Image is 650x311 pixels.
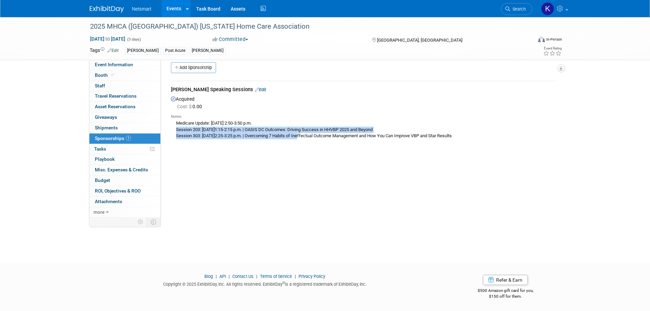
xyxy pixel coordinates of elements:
a: Event Information [89,60,160,70]
img: Format-Inperson.png [538,37,545,42]
a: Tasks [89,144,160,154]
div: $150 off for them. [450,294,561,299]
img: ExhibitDay [90,6,124,13]
span: [GEOGRAPHIC_DATA], [GEOGRAPHIC_DATA] [377,38,462,43]
a: API [219,274,226,279]
a: Shipments [89,123,160,133]
a: Refer & Earn [483,275,528,285]
div: Acquired [171,95,555,141]
div: Medicare Update: [DATE] 2:50-3:50 p.m. Session 203: [DATE]1:15-2:15 p.m. | OASIS DC Outcomes: Dri... [171,119,555,139]
span: Event Information [95,62,133,67]
div: In-Person [546,37,562,42]
span: 0.00 [177,104,205,109]
i: Booth reservation complete [111,73,114,77]
a: Booth [89,70,160,81]
span: Shipments [95,125,118,130]
span: Staff [95,83,105,88]
span: Budget [95,178,110,183]
a: Contact Us [232,274,254,279]
a: Privacy Policy [299,274,325,279]
span: Search [510,6,526,12]
span: Misc. Expenses & Credits [95,167,148,172]
img: Kaitlyn Woicke [541,2,554,15]
span: (3 days) [127,37,141,42]
a: Playbook [89,154,160,165]
sup: ® [283,281,285,285]
div: $500 Amazon gift card for you, [450,283,561,299]
div: Event Rating [543,47,562,50]
span: Netsmart [132,6,151,12]
a: Staff [89,81,160,91]
a: Search [501,3,532,15]
td: Toggle Event Tabs [146,217,160,226]
a: Edit [255,87,266,92]
span: Tasks [94,146,106,152]
span: | [255,274,259,279]
div: [PERSON_NAME] [125,47,161,54]
span: | [293,274,298,279]
span: Booth [95,72,116,78]
a: ROI, Objectives & ROO [89,186,160,196]
div: Notes: [171,114,555,119]
a: more [89,207,160,217]
div: [PERSON_NAME] Speaking Sessions [171,86,555,95]
span: ROI, Objectives & ROO [95,188,141,194]
button: Committed [210,36,251,43]
span: Travel Reservations [95,93,136,99]
div: Copyright © 2025 ExhibitDay, Inc. All rights reserved. ExhibitDay is a registered trademark of Ex... [90,280,440,287]
a: Sponsorships1 [89,133,160,144]
span: Giveaways [95,114,117,120]
span: Playbook [95,156,115,162]
a: Giveaways [89,112,160,123]
span: Asset Reservations [95,104,135,109]
div: Event Format [492,36,562,46]
span: Sponsorships [95,136,131,141]
a: Attachments [89,197,160,207]
span: [DATE] [DATE] [90,36,126,42]
div: 2025 MHCA ([GEOGRAPHIC_DATA]) [US_STATE] Home Care Association [88,20,522,33]
a: Travel Reservations [89,91,160,101]
a: Misc. Expenses & Credits [89,165,160,175]
span: more [93,209,104,215]
a: Budget [89,175,160,186]
a: Add Sponsorship [171,62,216,73]
a: Blog [204,274,213,279]
td: Personalize Event Tab Strip [135,217,147,226]
span: Cost: $ [177,104,192,109]
a: Edit [107,48,119,53]
span: Attachments [95,199,122,204]
div: Post Acute [163,47,187,54]
a: Asset Reservations [89,102,160,112]
span: 1 [126,136,131,141]
a: Terms of Service [260,274,292,279]
td: Tags [90,47,119,55]
span: to [104,36,111,42]
div: [PERSON_NAME] [190,47,226,54]
span: | [227,274,231,279]
span: | [214,274,218,279]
